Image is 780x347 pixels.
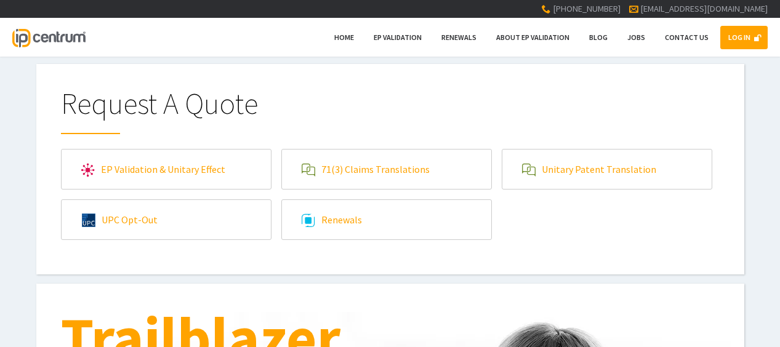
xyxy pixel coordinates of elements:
[627,33,645,42] span: Jobs
[433,26,484,49] a: Renewals
[82,213,95,227] img: upc.svg
[62,150,271,189] a: EP Validation & Unitary Effect
[334,33,354,42] span: Home
[553,3,621,14] span: [PHONE_NUMBER]
[619,26,653,49] a: Jobs
[374,33,422,42] span: EP Validation
[282,150,491,189] a: 71(3) Claims Translations
[441,33,476,42] span: Renewals
[61,89,720,134] h1: Request A Quote
[657,26,717,49] a: Contact Us
[62,200,271,239] a: UPC Opt-Out
[366,26,430,49] a: EP Validation
[282,200,491,239] a: Renewals
[488,26,577,49] a: About EP Validation
[496,33,569,42] span: About EP Validation
[665,33,709,42] span: Contact Us
[589,33,608,42] span: Blog
[720,26,768,49] a: LOG IN
[581,26,616,49] a: Blog
[326,26,362,49] a: Home
[502,150,712,189] a: Unitary Patent Translation
[12,18,85,57] a: IP Centrum
[640,3,768,14] a: [EMAIL_ADDRESS][DOMAIN_NAME]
